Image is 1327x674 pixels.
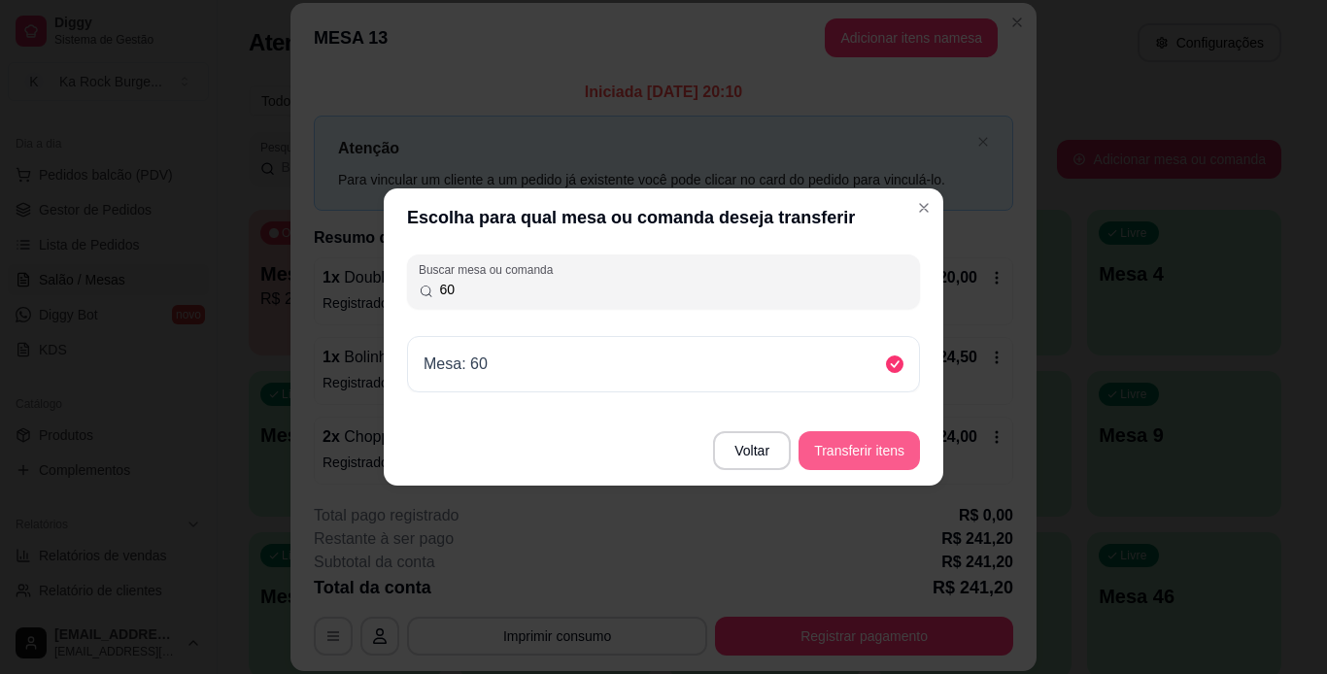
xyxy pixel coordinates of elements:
[384,188,943,247] header: Escolha para qual mesa ou comanda deseja transferir
[908,192,939,223] button: Close
[424,353,488,376] p: Mesa: 60
[434,280,909,299] input: Buscar mesa ou comanda
[799,431,920,470] button: Transferir itens
[419,261,560,278] label: Buscar mesa ou comanda
[713,431,791,470] button: Voltar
